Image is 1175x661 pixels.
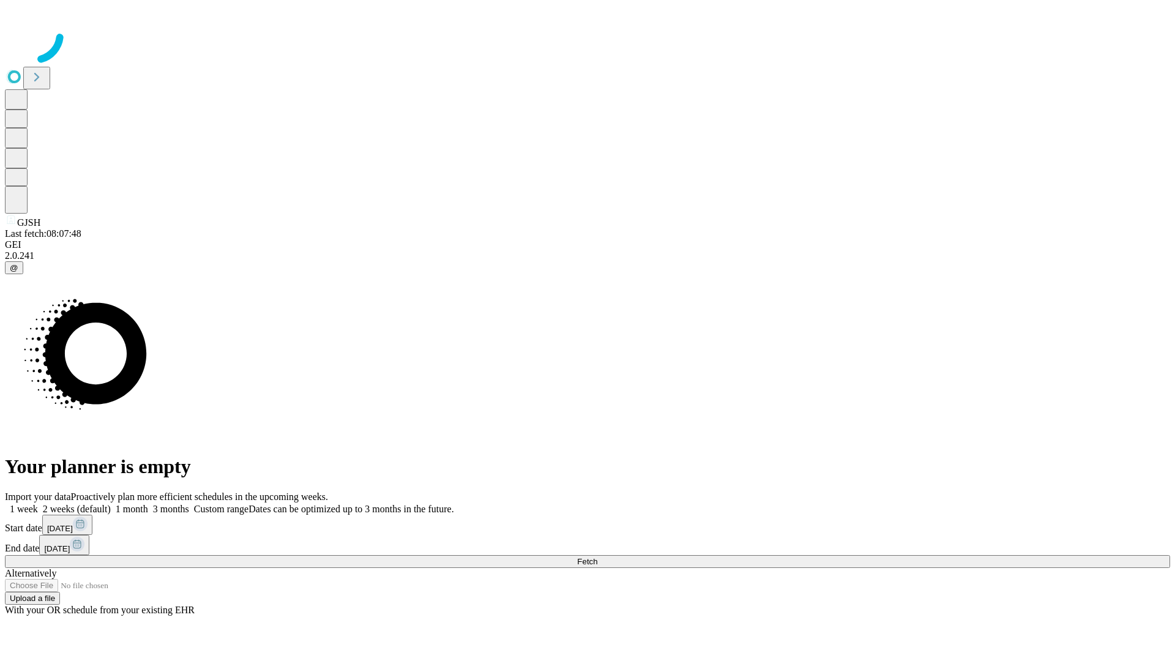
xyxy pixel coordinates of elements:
[5,592,60,605] button: Upload a file
[5,250,1170,261] div: 2.0.241
[5,535,1170,555] div: End date
[5,515,1170,535] div: Start date
[5,228,81,239] span: Last fetch: 08:07:48
[42,515,92,535] button: [DATE]
[194,504,248,514] span: Custom range
[5,555,1170,568] button: Fetch
[71,491,328,502] span: Proactively plan more efficient schedules in the upcoming weeks.
[5,261,23,274] button: @
[43,504,111,514] span: 2 weeks (default)
[116,504,148,514] span: 1 month
[5,491,71,502] span: Import your data
[10,504,38,514] span: 1 week
[47,524,73,533] span: [DATE]
[577,557,597,566] span: Fetch
[44,544,70,553] span: [DATE]
[5,239,1170,250] div: GEI
[17,217,40,228] span: GJSH
[5,455,1170,478] h1: Your planner is empty
[248,504,453,514] span: Dates can be optimized up to 3 months in the future.
[10,263,18,272] span: @
[39,535,89,555] button: [DATE]
[5,568,56,578] span: Alternatively
[153,504,189,514] span: 3 months
[5,605,195,615] span: With your OR schedule from your existing EHR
